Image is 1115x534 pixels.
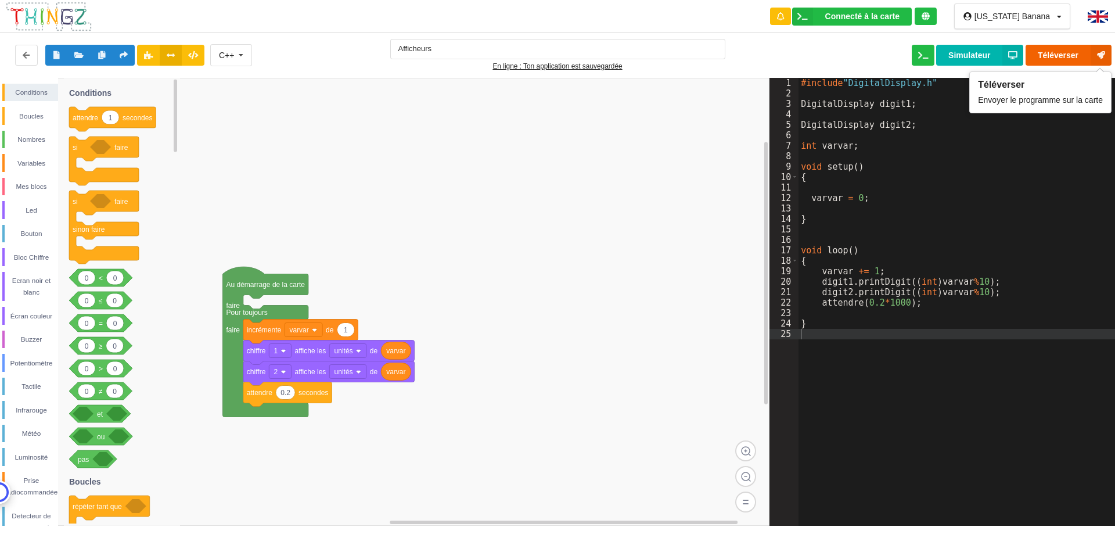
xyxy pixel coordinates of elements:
[5,275,58,298] div: Ecran noir et blanc
[114,144,128,152] text: faire
[289,326,308,334] text: varvar
[226,326,240,334] text: faire
[769,193,799,203] div: 12
[99,365,103,373] text: >
[5,357,58,369] div: Potentiomètre
[113,365,117,373] text: 0
[769,224,799,235] div: 15
[370,368,378,376] text: de
[73,198,78,206] text: si
[769,151,799,162] div: 8
[912,45,934,66] button: Ouvrir le moniteur
[344,326,348,334] text: 1
[123,114,152,122] text: secondes
[769,162,799,172] div: 9
[5,310,58,322] div: Écran couleur
[247,389,272,397] text: attendre
[113,388,117,396] text: 0
[274,347,278,355] text: 1
[769,298,799,308] div: 22
[386,368,405,376] text: varvar
[73,114,98,122] text: attendre
[219,51,234,59] div: C++
[390,60,725,72] div: En ligne : Ton application est sauvegardée
[769,203,799,214] div: 13
[5,181,58,192] div: Mes blocs
[5,228,58,239] div: Bouton
[99,274,103,282] text: <
[247,347,266,355] text: chiffre
[5,134,58,145] div: Nombres
[247,326,282,334] text: incrémente
[113,297,117,305] text: 0
[73,225,105,234] text: sinon faire
[769,88,799,99] div: 2
[113,342,117,350] text: 0
[769,141,799,151] div: 7
[294,368,326,376] text: affiche les
[226,281,305,289] text: Au démarrage de la carte
[5,252,58,263] div: Bloc Chiffre
[769,256,799,266] div: 18
[769,120,799,130] div: 5
[974,12,1050,20] div: [US_STATE] Banana
[978,90,1103,106] div: Envoyer le programme sur la carte
[769,235,799,245] div: 16
[769,318,799,329] div: 24
[274,368,278,376] text: 2
[113,274,117,282] text: 0
[769,109,799,120] div: 4
[825,12,900,20] div: Connecté à la carte
[978,79,1103,90] div: Téléverser
[113,320,117,328] text: 0
[280,389,290,397] text: 0.2
[936,45,1023,66] button: Simulateur
[792,8,912,26] div: Ta base fonctionne bien !
[247,368,266,376] text: chiffre
[769,266,799,277] div: 19
[1026,45,1112,66] button: Téléverser
[99,342,103,350] text: ≥
[85,365,89,373] text: 0
[769,277,799,287] div: 20
[915,8,936,25] div: Tu es connecté au serveur de création de Thingz
[99,388,103,396] text: ≠
[298,389,328,397] text: secondes
[109,114,113,122] text: 1
[769,287,799,298] div: 21
[769,245,799,256] div: 17
[5,157,58,169] div: Variables
[769,214,799,224] div: 14
[85,388,89,396] text: 0
[69,88,111,98] text: Conditions
[99,320,103,328] text: =
[370,347,378,355] text: de
[294,347,326,355] text: affiche les
[769,329,799,339] div: 25
[5,334,58,345] div: Buzzer
[334,368,353,376] text: unités
[85,274,89,282] text: 0
[5,1,92,32] img: thingz_logo.png
[769,99,799,109] div: 3
[5,110,58,122] div: Boucles
[326,326,334,334] text: de
[5,404,58,416] div: Infrarouge
[769,182,799,193] div: 11
[85,342,89,350] text: 0
[85,297,89,305] text: 0
[226,302,240,310] text: faire
[5,381,58,392] div: Tactile
[386,347,405,355] text: varvar
[769,78,799,88] div: 1
[1088,10,1108,23] img: gb.png
[769,308,799,318] div: 23
[5,205,58,216] div: Led
[114,198,128,206] text: faire
[5,87,58,98] div: Conditions
[226,309,268,317] text: Pour toujours
[334,347,353,355] text: unités
[769,130,799,141] div: 6
[73,144,78,152] text: si
[99,297,103,305] text: ≤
